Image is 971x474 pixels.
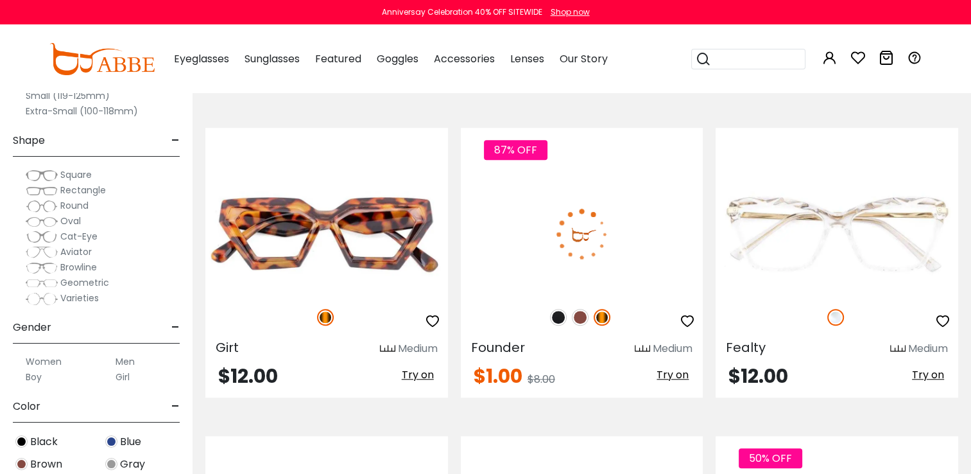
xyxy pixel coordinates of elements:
span: Blue [120,434,141,450]
img: Tortoise [317,309,334,326]
label: Small (119-125mm) [26,88,110,103]
img: Oval.png [26,215,58,228]
span: $8.00 [528,372,555,387]
img: Square.png [26,169,58,182]
span: Aviator [60,245,92,258]
div: Shop now [551,6,590,18]
span: Black [30,434,58,450]
div: Anniversay Celebration 40% OFF SITEWIDE [382,6,542,18]
span: Gender [13,312,51,343]
label: Women [26,354,62,369]
span: Geometric [60,276,109,289]
div: Medium [398,341,438,356]
span: Browline [60,261,97,274]
span: Founder [471,338,525,356]
label: Men [116,354,135,369]
span: Lenses [510,51,544,66]
span: Goggles [377,51,418,66]
span: $12.00 [728,362,788,390]
span: Girt [216,338,239,356]
img: Geometric.png [26,277,58,290]
img: Brown [15,458,28,470]
img: Blue [105,435,117,448]
img: Aviator.png [26,246,58,259]
img: Tortoise Girt - Plastic ,Universal Bridge Fit [205,174,448,295]
span: - [171,391,180,422]
label: Extra-Small (100-118mm) [26,103,138,119]
label: Girl [116,369,130,385]
img: Tortoise Founder - Plastic ,Universal Bridge Fit [461,174,703,295]
span: Featured [315,51,361,66]
span: $1.00 [474,362,522,390]
span: Varieties [60,292,99,304]
span: Try on [657,367,689,382]
span: Gray [120,457,145,472]
img: size ruler [890,344,906,354]
span: - [171,312,180,343]
img: Brown [572,309,589,326]
button: Try on [398,367,438,383]
span: $12.00 [218,362,278,390]
span: Brown [30,457,62,472]
div: Medium [653,341,692,356]
img: Tortoise [594,309,610,326]
span: Round [60,199,89,212]
span: Eyeglasses [174,51,229,66]
span: Rectangle [60,184,106,197]
span: Square [60,168,92,181]
span: Cat-Eye [60,230,98,243]
span: - [171,125,180,156]
img: Fclear Fealty - Plastic ,Universal Bridge Fit [716,174,958,295]
img: Clear [827,309,844,326]
a: Shop now [544,6,590,17]
img: Cat-Eye.png [26,231,58,243]
img: Round.png [26,200,58,213]
img: abbeglasses.com [49,43,155,75]
span: Try on [912,367,944,382]
button: Try on [908,367,948,383]
img: Matte Black [550,309,567,326]
img: size ruler [380,344,395,354]
span: Accessories [434,51,495,66]
span: 50% OFF [739,448,802,468]
img: size ruler [635,344,650,354]
img: Gray [105,458,117,470]
span: Oval [60,215,81,227]
span: Fealty [726,338,766,356]
span: Try on [402,367,434,382]
label: Boy [26,369,42,385]
span: 87% OFF [484,140,547,160]
img: Browline.png [26,261,58,274]
span: Sunglasses [245,51,300,66]
img: Rectangle.png [26,184,58,197]
img: Varieties.png [26,292,58,306]
div: Medium [908,341,948,356]
span: Our Story [560,51,608,66]
img: Black [15,435,28,448]
span: Color [13,391,40,422]
span: Shape [13,125,45,156]
button: Try on [653,367,692,383]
